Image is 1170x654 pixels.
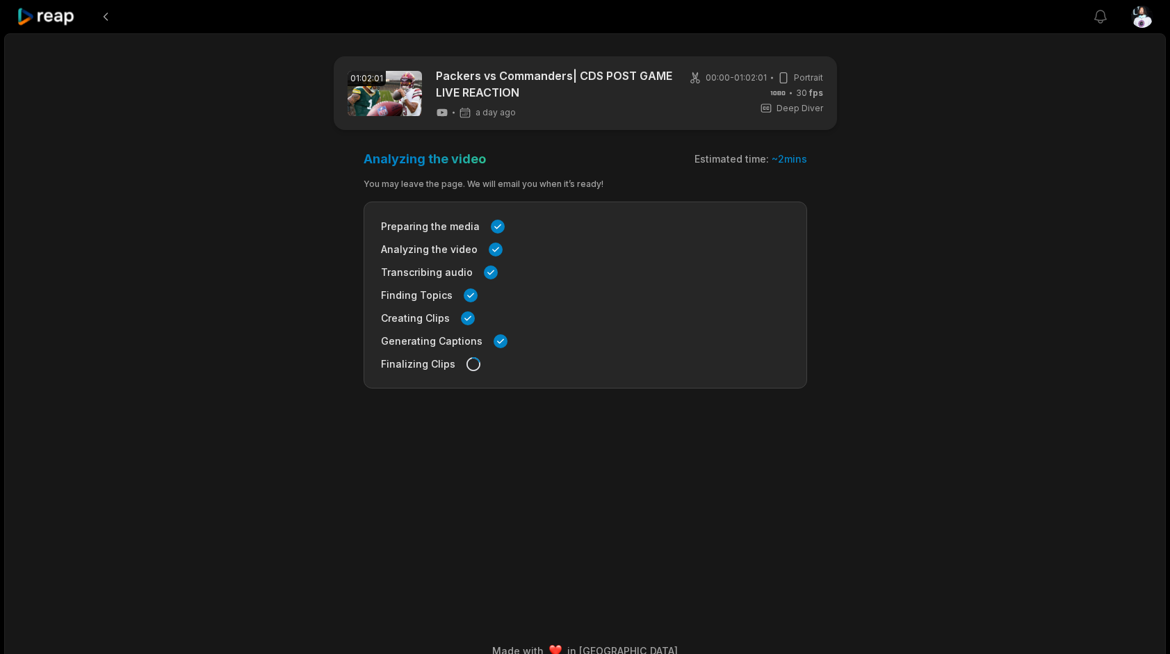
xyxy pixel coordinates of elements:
span: Deep Diver [777,102,823,115]
span: fps [809,88,823,98]
span: Portrait [794,72,823,84]
span: Finding Topics [381,288,453,302]
span: Creating Clips [381,311,450,325]
span: Generating Captions [381,334,482,348]
span: 30 [796,87,823,99]
div: You may leave the page. We will email you when it’s ready! [364,178,807,190]
span: ~ 2 mins [772,153,807,165]
span: 00:00 - 01:02:01 [706,72,767,84]
span: Finalizing Clips [381,357,455,371]
div: Estimated time: [694,152,807,166]
h3: Analyzing the video [364,151,486,167]
span: a day ago [476,107,516,118]
span: Preparing the media [381,219,480,234]
span: Transcribing audio [381,265,473,279]
a: Packers vs Commanders| CDS POST GAME LIVE REACTION [436,67,672,101]
span: Analyzing the video [381,242,478,256]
